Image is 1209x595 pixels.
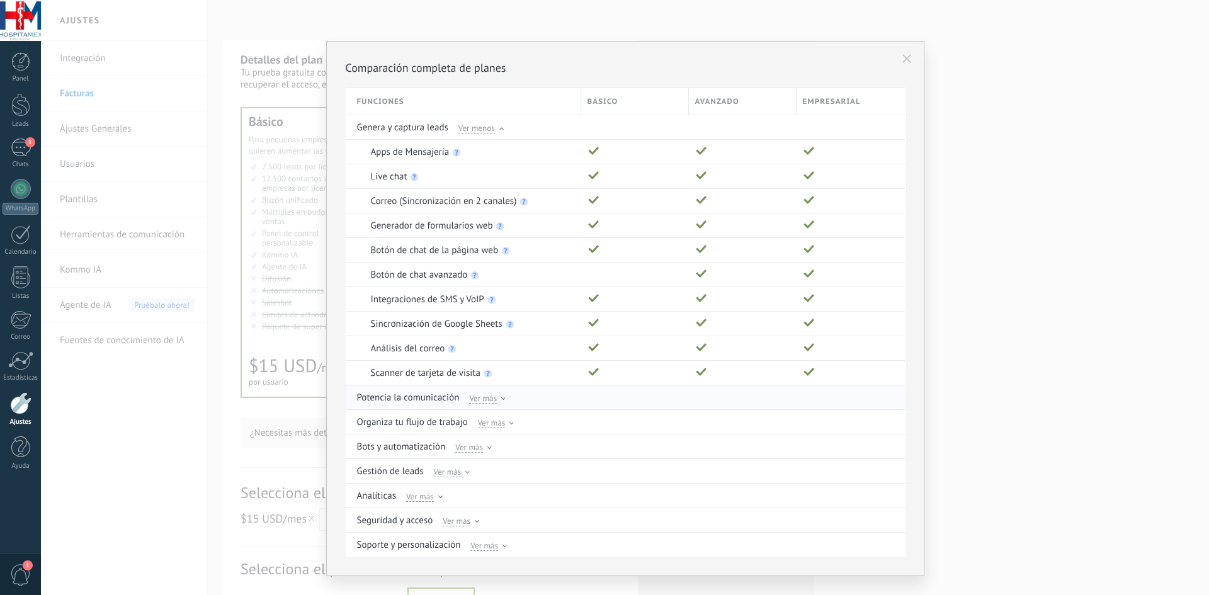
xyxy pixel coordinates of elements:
button: Ver más [455,441,492,452]
div: Panel [3,75,39,83]
p: Seguridad y acceso [357,514,433,526]
p: Sincronización de Google Sheets [371,318,502,329]
span: Ver menos [458,122,495,133]
div: Correo [3,333,39,341]
div: Ajustes [3,418,39,426]
h2: Comparación completa de planes [346,60,905,75]
div: Leads [3,120,39,128]
button: Ver menos [458,122,504,133]
span: Ver más [406,490,434,502]
p: Funciones [357,96,574,108]
p: Correo (Sincronización en 2 canales) [371,195,517,207]
p: Analíticas [357,490,396,501]
span: Ver más [434,466,462,477]
span: Ver más [470,540,498,551]
p: Botón de chat avanzado [371,269,468,280]
div: Chats [3,161,39,169]
div: Calendario [3,248,39,256]
p: Soporte y personalización [357,539,461,550]
p: Potencia la comunicación [357,392,460,403]
p: Scanner de tarjeta de visita [371,367,480,378]
button: Ver más [434,465,470,477]
button: Ver más [443,514,479,526]
span: Ver más [455,441,483,453]
p: Avanzado [695,96,790,108]
p: Organiza tu flujo de trabajo [357,416,468,428]
p: Análisis del correo [371,343,445,354]
div: Ayuda [3,462,39,470]
p: Empresarial [803,96,898,108]
p: Botón de chat de la página web [371,244,499,256]
button: Ver más [406,490,443,501]
p: Gestión de leads [357,465,424,477]
p: Básico [587,96,682,108]
div: Estadísticas [3,374,39,382]
p: Genera y captura leads [357,122,448,133]
span: Ver más [443,515,470,526]
button: Ver más [469,392,506,403]
p: Bots y automatización [357,441,446,452]
button: Ver más [478,416,514,428]
button: Ver más [470,539,507,550]
span: 1 [25,137,35,147]
p: Generador de formularios web [371,220,493,231]
p: Integraciones de SMS y VoIP [371,293,484,305]
div: Listas [3,292,39,300]
p: Live chat [371,171,407,182]
div: WhatsApp [3,203,38,215]
span: Ver más [478,417,506,428]
span: Ver más [469,392,497,404]
p: Apps de Mensajería [371,146,450,157]
span: 1 [23,560,33,570]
